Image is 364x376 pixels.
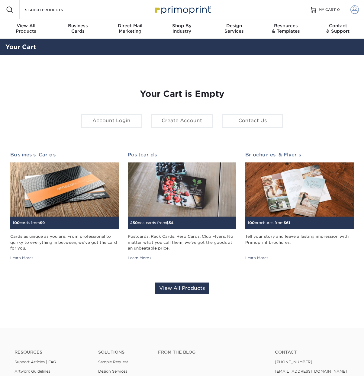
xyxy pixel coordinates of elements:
div: Learn More [128,255,152,261]
div: Cards as unique as you are. From professional to quirky to everything in between, we've got the c... [10,234,119,251]
div: Learn More [245,255,269,261]
a: Contact [275,350,350,355]
div: Postcards. Rack Cards. Hero Cards. Club Flyers. No matter what you call them, we've got the goods... [128,234,236,251]
img: Postcards [128,162,236,217]
a: View All Products [155,283,209,294]
span: Shop By [156,23,208,28]
h4: From the Blog [158,350,259,355]
a: Direct MailMarketing [104,19,156,39]
h2: Postcards [128,152,236,158]
span: 9 [42,221,45,225]
span: Direct Mail [104,23,156,28]
a: Your Cart [5,43,36,51]
a: Business Cards 100cards from$9 Cards as unique as you are. From professional to quirky to everyth... [10,152,119,261]
span: $ [40,221,42,225]
span: 0 [337,8,340,12]
span: Design [208,23,260,28]
a: Resources& Templates [260,19,312,39]
span: 100 [13,221,20,225]
small: brochures from [248,221,290,225]
img: Business Cards [10,162,119,217]
div: Tell your story and leave a lasting impression with Primoprint brochures. [245,234,354,251]
div: & Templates [260,23,312,34]
h1: Your Cart is Empty [10,89,354,99]
div: Cards [52,23,104,34]
a: Contact Us [222,114,283,128]
a: Brochures & Flyers 100brochures from$61 Tell your story and leave a lasting impression with Primo... [245,152,354,261]
a: Shop ByIndustry [156,19,208,39]
a: Account Login [81,114,142,128]
span: 250 [130,221,138,225]
span: Resources [260,23,312,28]
a: Create Account [151,114,213,128]
h2: Brochures & Flyers [245,152,354,158]
span: $ [284,221,286,225]
a: [EMAIL_ADDRESS][DOMAIN_NAME] [275,369,347,374]
img: Primoprint [152,3,212,16]
small: cards from [13,221,45,225]
a: Contact& Support [312,19,364,39]
div: & Support [312,23,364,34]
span: 54 [169,221,174,225]
span: Contact [312,23,364,28]
div: Services [208,23,260,34]
div: Learn More [10,255,34,261]
a: Postcards 250postcards from$54 Postcards. Rack Cards. Hero Cards. Club Flyers. No matter what you... [128,152,236,261]
h2: Business Cards [10,152,119,158]
span: 61 [286,221,290,225]
a: [PHONE_NUMBER] [275,360,312,364]
span: MY CART [319,7,336,12]
span: 100 [248,221,255,225]
input: SEARCH PRODUCTS..... [24,6,83,13]
a: DesignServices [208,19,260,39]
img: Brochures & Flyers [245,162,354,217]
span: Business [52,23,104,28]
div: Marketing [104,23,156,34]
a: BusinessCards [52,19,104,39]
div: Industry [156,23,208,34]
span: $ [166,221,169,225]
small: postcards from [130,221,174,225]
